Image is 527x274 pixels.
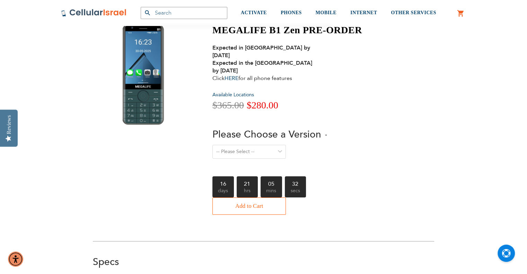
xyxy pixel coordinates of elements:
[285,176,306,187] b: 32
[237,187,258,197] span: hrs
[235,199,263,213] span: Add to Cart
[350,10,377,15] span: INTERNET
[281,10,302,15] span: PHONES
[261,187,282,197] span: mins
[212,44,312,74] strong: Expected in [GEOGRAPHIC_DATA] by [DATE] Expected in the [GEOGRAPHIC_DATA] by [DATE]
[212,176,234,187] b: 16
[241,10,267,15] span: ACTIVATE
[212,100,244,111] span: $365.00
[212,197,286,215] button: Add to Cart
[285,187,306,197] span: secs
[261,176,282,187] b: 05
[316,10,337,15] span: MOBILE
[225,74,238,82] a: HERE
[212,91,254,98] a: Available Locations
[8,251,23,267] div: Accessibility Menu
[93,255,119,268] a: Specs
[6,115,12,134] div: Reviews
[141,7,227,19] input: Search
[123,24,164,125] img: MEGALIFE B1 Zen PRE-ORDER
[61,9,127,17] img: Cellular Israel Logo
[212,187,234,197] span: days
[247,100,278,111] span: $280.00
[212,44,320,82] div: Click for all phone features
[212,24,362,36] h1: MEGALIFE B1 Zen PRE-ORDER
[391,10,436,15] span: OTHER SERVICES
[237,176,258,187] b: 21
[212,128,321,141] span: Please Choose a Version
